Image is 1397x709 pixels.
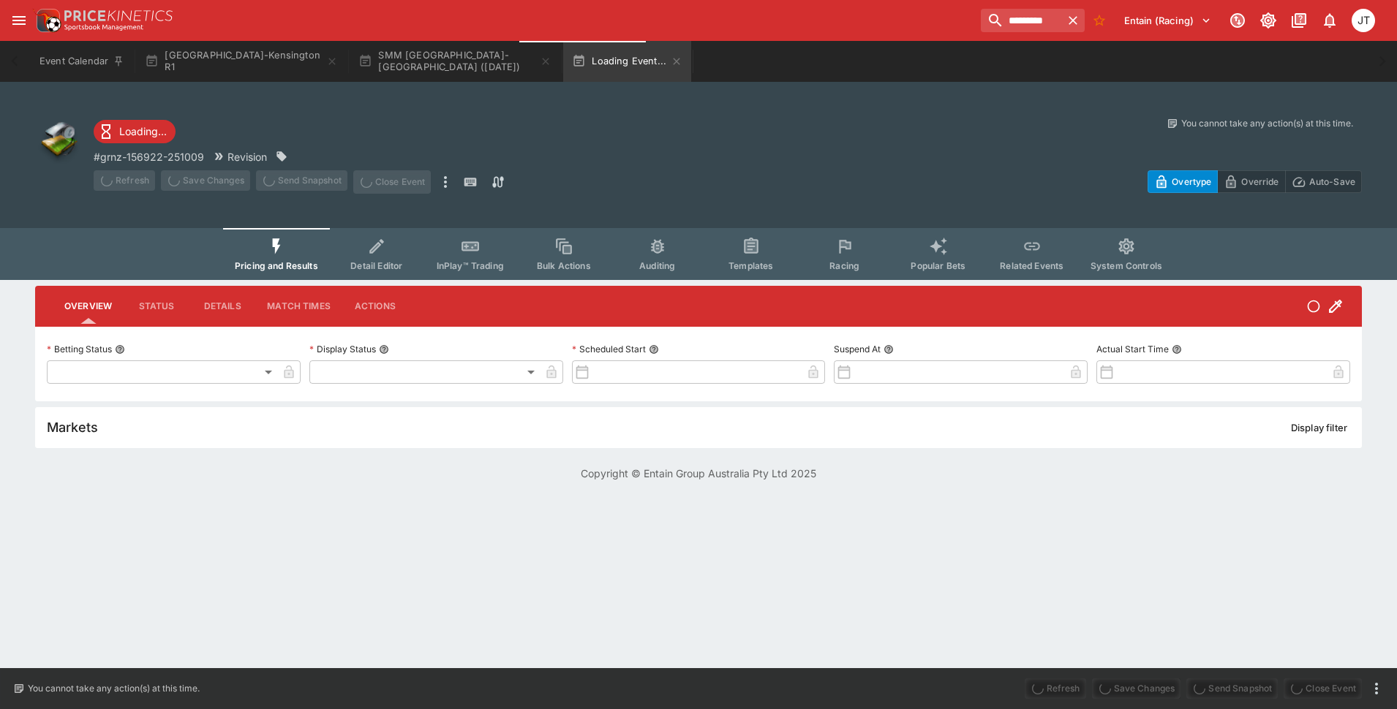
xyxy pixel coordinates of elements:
[572,343,646,355] p: Scheduled Start
[1096,343,1169,355] p: Actual Start Time
[1088,9,1111,32] button: No Bookmarks
[1368,680,1385,697] button: more
[136,41,347,82] button: [GEOGRAPHIC_DATA]-Kensington R1
[1148,170,1362,193] div: Start From
[829,260,859,271] span: Racing
[94,149,204,164] p: Copy To Clipboard
[834,343,881,355] p: Suspend At
[728,260,773,271] span: Templates
[1172,344,1182,354] button: Actual Start Time
[119,124,167,139] p: Loading...
[537,260,591,271] span: Bulk Actions
[911,260,965,271] span: Popular Bets
[1309,174,1355,189] p: Auto-Save
[235,260,318,271] span: Pricing and Results
[437,260,504,271] span: InPlay™ Trading
[1352,9,1375,32] div: Josh Tanner
[223,228,1174,280] div: Event type filters
[350,260,402,271] span: Detail Editor
[47,343,112,355] p: Betting Status
[563,41,691,82] button: Loading Event...
[342,289,408,324] button: Actions
[309,343,376,355] p: Display Status
[1286,7,1312,34] button: Documentation
[1091,260,1162,271] span: System Controls
[1181,117,1353,130] p: You cannot take any action(s) at this time.
[124,289,189,324] button: Status
[115,344,125,354] button: Betting Status
[64,10,173,21] img: PriceKinetics
[1282,416,1356,439] button: Display filter
[437,170,454,194] button: more
[255,289,342,324] button: Match Times
[1317,7,1343,34] button: Notifications
[31,41,133,82] button: Event Calendar
[227,149,267,164] p: Revision
[189,289,255,324] button: Details
[1217,170,1285,193] button: Override
[47,419,98,436] h5: Markets
[32,6,61,35] img: PriceKinetics Logo
[639,260,675,271] span: Auditing
[884,344,894,354] button: Suspend At
[1255,7,1281,34] button: Toggle light/dark mode
[1347,4,1379,37] button: Josh Tanner
[1172,174,1211,189] p: Overtype
[1241,174,1279,189] p: Override
[649,344,659,354] button: Scheduled Start
[981,9,1061,32] input: search
[35,117,82,164] img: other.png
[1224,7,1251,34] button: Connected to PK
[1148,170,1218,193] button: Overtype
[1000,260,1063,271] span: Related Events
[350,41,560,82] button: SMM [GEOGRAPHIC_DATA]-[GEOGRAPHIC_DATA] ([DATE])
[379,344,389,354] button: Display Status
[6,7,32,34] button: open drawer
[1115,9,1220,32] button: Select Tenant
[28,682,200,695] p: You cannot take any action(s) at this time.
[64,24,143,31] img: Sportsbook Management
[53,289,124,324] button: Overview
[1285,170,1362,193] button: Auto-Save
